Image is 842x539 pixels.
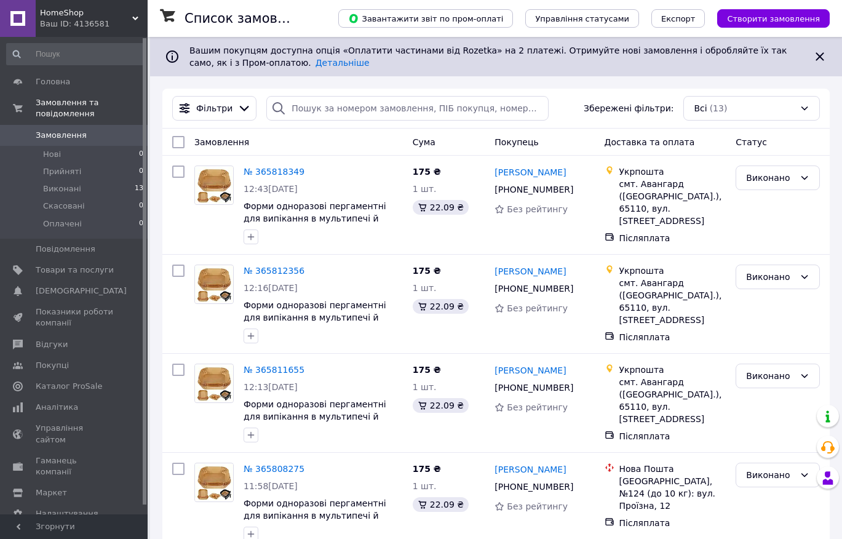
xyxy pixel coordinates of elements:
[619,178,726,227] div: смт. Авангард ([GEOGRAPHIC_DATA].), 65110, вул. [STREET_ADDRESS]
[651,9,705,28] button: Експорт
[135,183,143,194] span: 13
[494,463,566,476] a: [PERSON_NAME]
[619,331,726,343] div: Післяплата
[413,200,469,215] div: 22.09 ₴
[413,497,469,512] div: 22.09 ₴
[507,303,568,313] span: Без рейтингу
[244,481,298,491] span: 11:58[DATE]
[244,464,304,474] a: № 365808275
[36,508,98,519] span: Налаштування
[43,149,61,160] span: Нові
[195,167,233,204] img: Фото товару
[43,166,81,177] span: Прийняті
[244,382,298,392] span: 12:13[DATE]
[507,501,568,511] span: Без рейтингу
[605,137,695,147] span: Доставка та оплата
[492,280,576,297] div: [PHONE_NUMBER]
[189,46,787,68] span: Вашим покупцям доступна опція «Оплатити частинами від Rozetka» на 2 платежі. Отримуйте нові замов...
[619,463,726,475] div: Нова Пошта
[619,232,726,244] div: Післяплата
[619,430,726,442] div: Післяплата
[185,11,309,26] h1: Список замовлень
[195,464,233,501] img: Фото товару
[195,365,233,402] img: Фото товару
[36,130,87,141] span: Замовлення
[139,166,143,177] span: 0
[36,97,148,119] span: Замовлення та повідомлення
[413,266,441,276] span: 175 ₴
[746,468,795,482] div: Виконано
[244,300,386,335] a: Форми одноразові пергаментні для випікання в мультипечі й аерофітюрі 160x160x45 мм
[727,14,820,23] span: Створити замовлення
[694,102,707,114] span: Всі
[40,7,132,18] span: НomeShop
[139,201,143,212] span: 0
[195,266,233,303] img: Фото товару
[139,218,143,230] span: 0
[194,364,234,403] a: Фото товару
[244,498,386,533] span: Форми одноразові пергаментні для випікання в мультипечі й аерофітюрі 160x160x45 мм
[494,265,566,277] a: [PERSON_NAME]
[244,266,304,276] a: № 365812356
[194,265,234,304] a: Фото товару
[413,283,437,293] span: 1 шт.
[584,102,673,114] span: Збережені фільтри:
[507,402,568,412] span: Без рейтингу
[194,463,234,502] a: Фото товару
[244,167,304,177] a: № 365818349
[244,399,386,434] a: Форми одноразові пергаментні для випікання в мультипечі й аерофітюрі 160x160x45 мм
[413,481,437,491] span: 1 шт.
[717,9,830,28] button: Створити замовлення
[36,423,114,445] span: Управління сайтом
[36,455,114,477] span: Гаманець компанії
[316,58,370,68] a: Детальніше
[661,14,696,23] span: Експорт
[492,478,576,495] div: [PHONE_NUMBER]
[710,103,728,113] span: (13)
[43,218,82,230] span: Оплачені
[338,9,513,28] button: Завантажити звіт по пром-оплаті
[244,184,298,194] span: 12:43[DATE]
[413,398,469,413] div: 22.09 ₴
[413,137,435,147] span: Cума
[413,365,441,375] span: 175 ₴
[43,201,85,212] span: Скасовані
[413,464,441,474] span: 175 ₴
[348,13,503,24] span: Завантажити звіт по пром-оплаті
[705,13,830,23] a: Створити замовлення
[413,382,437,392] span: 1 шт.
[43,183,81,194] span: Виконані
[494,364,566,377] a: [PERSON_NAME]
[266,96,549,121] input: Пошук за номером замовлення, ПІБ покупця, номером телефону, Email, номером накладної
[413,167,441,177] span: 175 ₴
[492,379,576,396] div: [PHONE_NUMBER]
[619,475,726,512] div: [GEOGRAPHIC_DATA], №124 (до 10 кг): вул. Проїзна, 12
[746,171,795,185] div: Виконано
[36,381,102,392] span: Каталог ProSale
[36,76,70,87] span: Головна
[736,137,767,147] span: Статус
[36,244,95,255] span: Повідомлення
[6,43,145,65] input: Пошук
[40,18,148,30] div: Ваш ID: 4136581
[494,166,566,178] a: [PERSON_NAME]
[619,265,726,277] div: Укрпошта
[244,201,386,236] a: Форми одноразові пергаментні для випікання в мультипечі й аерофітюрі 160x160x45 мм
[535,14,629,23] span: Управління статусами
[194,137,249,147] span: Замовлення
[196,102,232,114] span: Фільтри
[36,339,68,350] span: Відгуки
[619,376,726,425] div: смт. Авангард ([GEOGRAPHIC_DATA].), 65110, вул. [STREET_ADDRESS]
[619,517,726,529] div: Післяплата
[36,402,78,413] span: Аналітика
[413,184,437,194] span: 1 шт.
[619,166,726,178] div: Укрпошта
[244,365,304,375] a: № 365811655
[36,285,127,297] span: [DEMOGRAPHIC_DATA]
[194,166,234,205] a: Фото товару
[492,181,576,198] div: [PHONE_NUMBER]
[525,9,639,28] button: Управління статусами
[746,369,795,383] div: Виконано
